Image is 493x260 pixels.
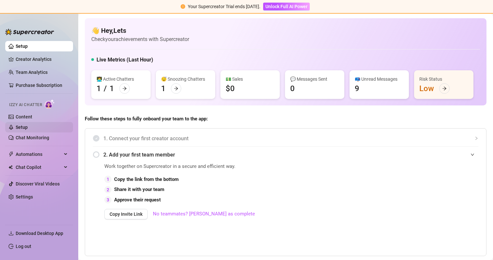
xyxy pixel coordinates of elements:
article: Check your achievements with Supercreator [91,35,189,43]
button: Unlock Full AI Power [263,3,310,10]
span: Automations [16,149,62,159]
div: 1. Connect your first creator account [93,130,478,146]
iframe: Adding Team Members [348,163,478,246]
div: 1 [104,176,112,183]
div: 💵 Sales [226,75,275,83]
a: Chat Monitoring [16,135,49,140]
a: Discover Viral Videos [16,181,60,186]
span: Izzy AI Chatter [9,102,42,108]
a: Settings [16,194,33,199]
strong: Share it with your team [114,186,164,192]
span: Copy Invite Link [110,212,142,217]
div: 9 [355,83,359,94]
div: Risk Status [419,75,468,83]
a: Purchase Subscription [16,80,68,90]
img: logo-BBDzfeDw.svg [5,29,54,35]
span: arrow-right [174,86,178,91]
div: 1 [110,83,114,94]
a: No teammates? [PERSON_NAME] as complete [153,210,255,218]
div: 1 [161,83,166,94]
div: $0 [226,83,235,94]
span: Chat Copilot [16,162,62,172]
a: Creator Analytics [16,54,68,64]
div: 📪 Unread Messages [355,75,404,83]
span: 1. Connect your first creator account [103,134,478,143]
strong: Copy the link from the bottom [114,176,179,182]
span: arrow-right [442,86,447,91]
span: arrow-right [122,86,127,91]
span: download [8,231,14,236]
div: 2 [104,186,112,193]
div: 2. Add your first team member [93,147,478,163]
img: Chat Copilot [8,165,13,170]
a: Setup [16,125,28,130]
div: 😴 Snoozing Chatters [161,75,210,83]
span: 2. Add your first team member [103,151,478,159]
span: exclamation-circle [181,4,185,9]
div: 0 [290,83,295,94]
span: Work together on Supercreator in a secure and efficient way. [104,163,332,171]
h4: 👋 Hey, Lets [91,26,189,35]
a: Unlock Full AI Power [263,4,310,9]
strong: Approve their request [114,197,161,203]
a: Content [16,114,32,119]
div: 👩‍💻 Active Chatters [97,75,145,83]
img: AI Chatter [45,99,55,109]
strong: Follow these steps to fully onboard your team to the app: [85,116,208,122]
span: Your Supercreator Trial ends [DATE]. [188,4,261,9]
span: Unlock Full AI Power [265,4,307,9]
span: expanded [471,153,474,157]
div: 💬 Messages Sent [290,75,339,83]
span: collapsed [474,136,478,140]
div: 3 [104,196,112,203]
a: Setup [16,44,28,49]
button: Copy Invite Link [104,209,148,219]
div: 1 [97,83,101,94]
a: Log out [16,244,31,249]
span: thunderbolt [8,152,14,157]
h5: Live Metrics (Last Hour) [97,56,153,64]
a: Team Analytics [16,70,48,75]
span: Download Desktop App [16,231,63,236]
